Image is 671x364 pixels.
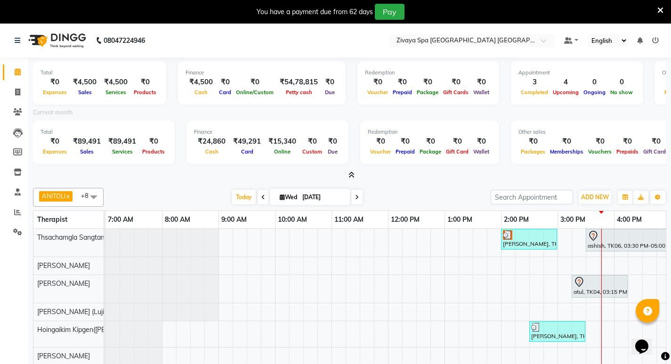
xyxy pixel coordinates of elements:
[365,77,390,88] div: ₹0
[217,77,234,88] div: ₹0
[37,215,67,224] span: Therapist
[518,136,548,147] div: ₹0
[40,77,69,88] div: ₹0
[445,213,475,226] a: 1:00 PM
[24,27,89,54] img: logo
[332,213,366,226] a: 11:00 AM
[530,323,584,340] div: [PERSON_NAME], TK05, 02:30 PM-03:30 PM, Fusion Therapy - 60 Mins
[37,233,133,242] span: Thsachamgla Sangtam (Achum)
[550,77,581,88] div: 4
[471,148,492,155] span: Wallet
[414,89,441,96] span: Package
[393,136,417,147] div: ₹0
[444,136,471,147] div: ₹0
[194,136,229,147] div: ₹24,860
[581,89,608,96] span: Ongoing
[586,148,614,155] span: Vouchers
[275,213,309,226] a: 10:00 AM
[375,4,404,20] button: Pay
[81,192,96,199] span: +8
[325,148,340,155] span: Due
[390,77,414,88] div: ₹0
[78,148,96,155] span: Sales
[265,136,300,147] div: ₹15,340
[40,89,69,96] span: Expenses
[300,148,324,155] span: Custom
[441,89,471,96] span: Gift Cards
[105,136,140,147] div: ₹89,491
[579,191,611,204] button: ADD NEW
[300,136,324,147] div: ₹0
[550,89,581,96] span: Upcoming
[388,213,422,226] a: 12:00 PM
[186,69,338,77] div: Finance
[234,77,276,88] div: ₹0
[501,213,531,226] a: 2:00 PM
[368,148,393,155] span: Voucher
[444,148,471,155] span: Gift Card
[272,148,293,155] span: Online
[140,136,167,147] div: ₹0
[365,89,390,96] span: Voucher
[162,213,193,226] a: 8:00 AM
[203,148,221,155] span: Cash
[581,77,608,88] div: 0
[232,190,256,204] span: Today
[323,89,337,96] span: Due
[471,89,492,96] span: Wallet
[192,89,210,96] span: Cash
[608,89,635,96] span: No show
[368,136,393,147] div: ₹0
[518,148,548,155] span: Packages
[276,77,322,88] div: ₹54,78,815
[277,194,299,201] span: Wed
[441,77,471,88] div: ₹0
[283,89,315,96] span: Petty cash
[502,230,556,248] div: [PERSON_NAME], TK02, 02:00 PM-03:00 PM, Fusion Therapy - 60 Mins
[100,77,131,88] div: ₹4,500
[614,148,641,155] span: Prepaids
[393,148,417,155] span: Prepaid
[217,89,234,96] span: Card
[40,69,159,77] div: Total
[65,192,70,200] a: x
[103,89,129,96] span: Services
[37,279,90,288] span: [PERSON_NAME]
[37,307,109,316] span: [PERSON_NAME] (Lujik)
[37,325,150,334] span: Hoingaikim Kipgen([PERSON_NAME])
[40,148,69,155] span: Expenses
[390,89,414,96] span: Prepaid
[417,148,444,155] span: Package
[471,77,492,88] div: ₹0
[69,136,105,147] div: ₹89,491
[69,77,100,88] div: ₹4,500
[518,77,550,88] div: 3
[322,77,338,88] div: ₹0
[40,136,69,147] div: ₹0
[641,148,671,155] span: Gift Cards
[641,136,671,147] div: ₹0
[37,261,90,270] span: [PERSON_NAME]
[608,77,635,88] div: 0
[573,276,627,296] div: atul, TK04, 03:15 PM-04:15 PM, Swedish De-Stress - 60 Mins
[471,136,492,147] div: ₹0
[614,213,644,226] a: 4:00 PM
[140,148,167,155] span: Products
[548,136,586,147] div: ₹0
[105,213,136,226] a: 7:00 AM
[239,148,256,155] span: Card
[110,148,135,155] span: Services
[548,148,586,155] span: Memberships
[491,190,573,204] input: Search Appointment
[614,136,641,147] div: ₹0
[42,192,65,200] span: ANITOLI
[37,352,90,360] span: [PERSON_NAME]
[131,77,159,88] div: ₹0
[518,89,550,96] span: Completed
[131,89,159,96] span: Products
[586,136,614,147] div: ₹0
[194,128,341,136] div: Finance
[219,213,249,226] a: 9:00 AM
[40,128,167,136] div: Total
[417,136,444,147] div: ₹0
